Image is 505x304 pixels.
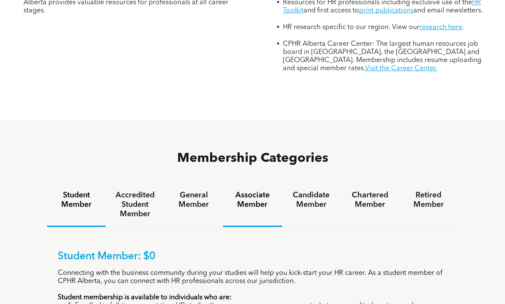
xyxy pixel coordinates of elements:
span: and email newsletters. [413,7,483,14]
h4: Accredited Student Member [113,191,157,219]
h4: Associate Member [231,191,274,209]
a: research here [419,24,462,31]
h4: Candidate Member [290,191,333,209]
h4: Retired Member [407,191,450,209]
a: Visit the Career Center. [365,65,437,72]
p: Student Member: $0 [58,250,447,263]
h4: General Member [172,191,215,209]
h4: Chartered Member [348,191,392,209]
span: Membership Categories [177,152,328,165]
strong: Student membership is available to individuals who are: [58,294,232,301]
span: HR research specific to our region. View our [283,24,419,31]
p: Connecting with the business community during your studies will help you kick-start your HR caree... [58,269,447,286]
a: print publications [359,7,413,14]
h4: Student Member [55,191,98,209]
span: . [462,24,464,31]
span: CPHR Alberta Career Center: The largest human resources job board in [GEOGRAPHIC_DATA], the [GEOG... [283,41,481,72]
span: and first access to [303,7,359,14]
